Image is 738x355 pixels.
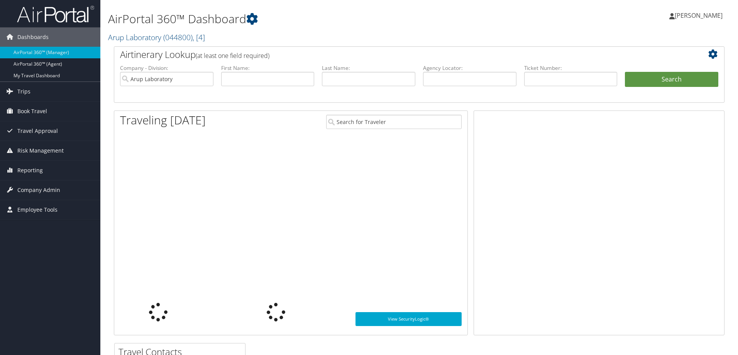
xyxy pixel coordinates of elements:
[17,5,94,23] img: airportal-logo.png
[163,32,193,42] span: ( 044800 )
[326,115,462,129] input: Search for Traveler
[17,102,47,121] span: Book Travel
[17,180,60,200] span: Company Admin
[196,51,269,60] span: (at least one field required)
[221,64,315,72] label: First Name:
[669,4,730,27] a: [PERSON_NAME]
[423,64,516,72] label: Agency Locator:
[524,64,618,72] label: Ticket Number:
[17,82,30,101] span: Trips
[120,48,667,61] h2: Airtinerary Lookup
[17,200,58,219] span: Employee Tools
[675,11,723,20] span: [PERSON_NAME]
[108,11,523,27] h1: AirPortal 360™ Dashboard
[322,64,415,72] label: Last Name:
[17,121,58,141] span: Travel Approval
[17,27,49,47] span: Dashboards
[625,72,718,87] button: Search
[17,141,64,160] span: Risk Management
[108,32,205,42] a: Arup Laboratory
[120,112,206,128] h1: Traveling [DATE]
[193,32,205,42] span: , [ 4 ]
[355,312,462,326] a: View SecurityLogic®
[120,64,213,72] label: Company - Division:
[17,161,43,180] span: Reporting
